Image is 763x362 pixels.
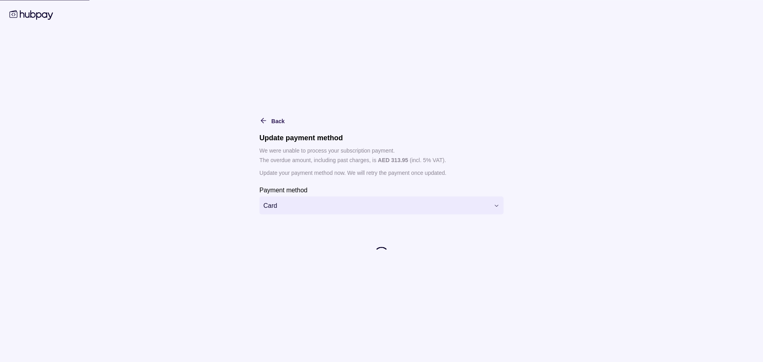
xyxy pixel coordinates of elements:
[378,157,408,163] p: AED 313.95
[259,134,504,142] h1: Update payment method
[259,116,285,126] button: Back
[259,185,308,195] label: Payment method
[259,168,504,177] p: Update your payment method now. We will retry the payment once updated.
[259,187,308,194] p: Payment method
[271,118,285,124] span: Back
[259,156,504,165] p: The overdue amount, including past charges, is (incl. 5% VAT).
[259,146,504,155] p: We were unable to process your subscription payment.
